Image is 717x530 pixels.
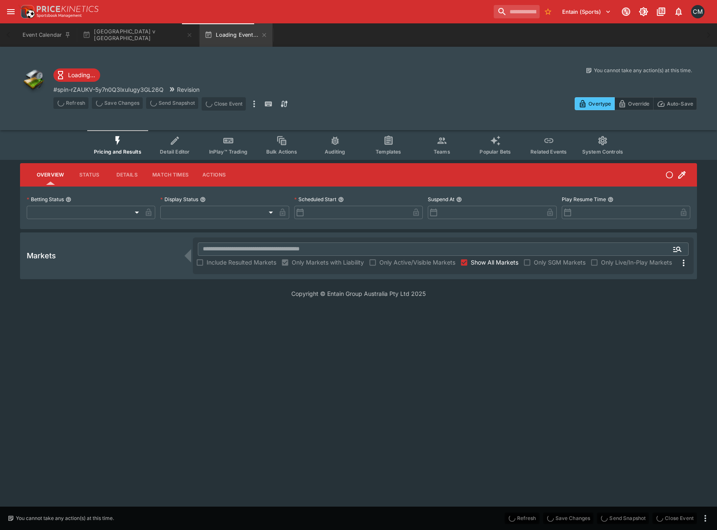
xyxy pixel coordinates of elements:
div: Start From [575,97,697,110]
p: You cannot take any action(s) at this time. [16,515,114,522]
p: Scheduled Start [294,196,336,203]
span: Templates [376,149,401,155]
span: Show All Markets [471,258,518,267]
span: Only Markets with Liability [292,258,364,267]
button: Actions [195,165,233,185]
button: Betting Status [66,197,71,202]
img: Sportsbook Management [37,14,82,18]
p: Loading... [68,71,95,79]
button: Event Calendar [18,23,76,47]
button: Open [670,242,685,257]
button: [GEOGRAPHIC_DATA] v [GEOGRAPHIC_DATA] [78,23,198,47]
input: search [494,5,540,18]
p: Copy To Clipboard [53,85,164,94]
button: Notifications [671,4,686,19]
button: Override [614,97,653,110]
button: Toggle light/dark mode [636,4,651,19]
p: Overtype [588,99,611,108]
span: Pricing and Results [94,149,141,155]
span: Related Events [530,149,567,155]
span: Only Active/Visible Markets [379,258,455,267]
button: Match Times [146,165,195,185]
button: Loading Event... [199,23,273,47]
p: Display Status [160,196,198,203]
span: Popular Bets [480,149,511,155]
button: Connected to PK [619,4,634,19]
button: Suspend At [456,197,462,202]
p: You cannot take any action(s) at this time. [594,67,692,74]
span: Only Live/In-Play Markets [601,258,672,267]
button: more [249,97,259,111]
div: Cameron Matheson [691,5,704,18]
span: System Controls [582,149,623,155]
button: Documentation [654,4,669,19]
div: Event type filters [87,130,630,160]
button: Play Resume Time [608,197,613,202]
button: Overview [30,165,71,185]
button: Display Status [200,197,206,202]
button: Auto-Save [653,97,697,110]
img: PriceKinetics [37,6,98,12]
h5: Markets [27,251,56,260]
button: Scheduled Start [338,197,344,202]
span: Detail Editor [160,149,189,155]
button: Details [108,165,146,185]
button: Status [71,165,108,185]
span: Teams [434,149,450,155]
p: Suspend At [428,196,454,203]
p: Auto-Save [667,99,693,108]
button: Overtype [575,97,615,110]
p: Play Resume Time [562,196,606,203]
button: No Bookmarks [541,5,555,18]
span: InPlay™ Trading [209,149,247,155]
p: Revision [177,85,199,94]
span: Only SGM Markets [534,258,586,267]
button: Select Tenant [557,5,616,18]
p: Betting Status [27,196,64,203]
span: Bulk Actions [266,149,297,155]
svg: More [679,258,689,268]
button: open drawer [3,4,18,19]
img: PriceKinetics Logo [18,3,35,20]
button: Cameron Matheson [689,3,707,21]
button: more [700,513,710,523]
img: other.png [20,67,47,93]
span: Auditing [325,149,345,155]
p: Override [628,99,649,108]
span: Include Resulted Markets [207,258,276,267]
